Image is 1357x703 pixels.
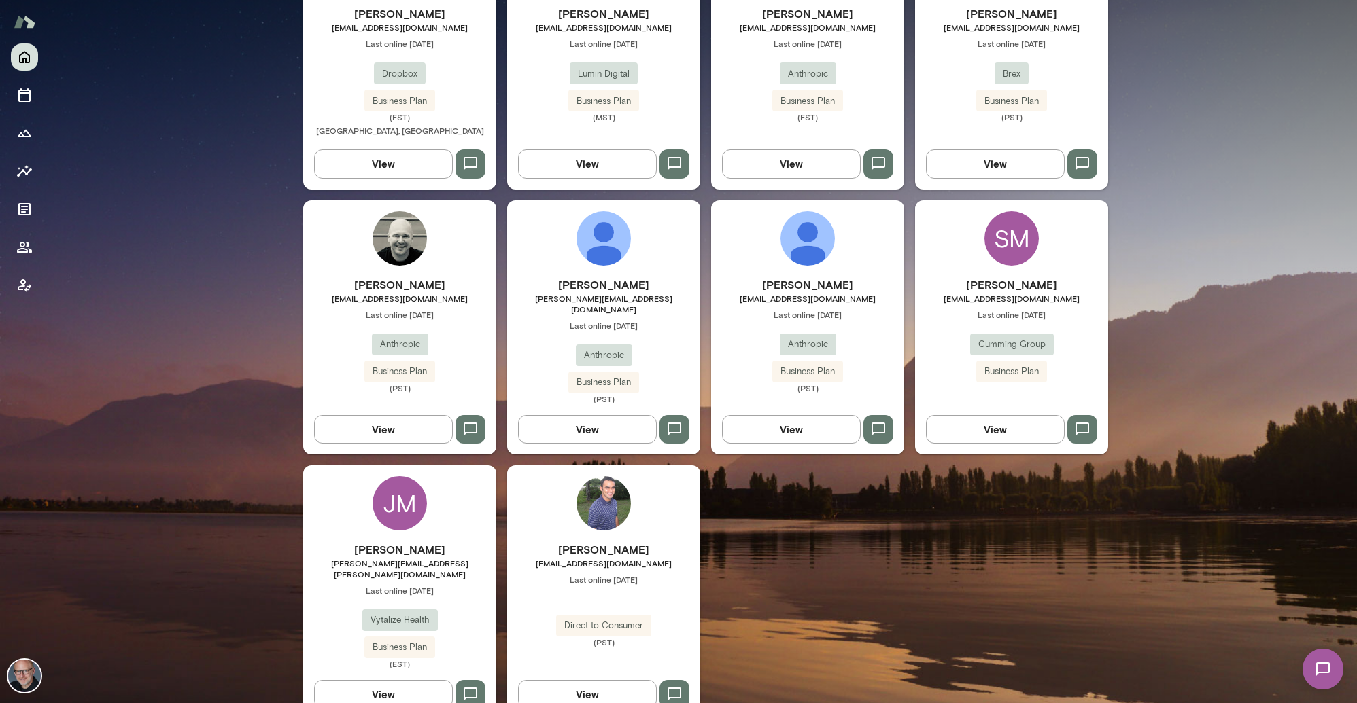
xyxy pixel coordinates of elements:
[507,5,700,22] h6: [PERSON_NAME]
[915,38,1108,49] span: Last online [DATE]
[364,365,435,378] span: Business Plan
[570,67,638,81] span: Lumin Digital
[780,338,836,351] span: Anthropic
[926,415,1065,444] button: View
[915,309,1108,320] span: Last online [DATE]
[507,38,700,49] span: Last online [DATE]
[507,558,700,569] span: [EMAIL_ADDRESS][DOMAIN_NAME]
[711,382,904,393] span: (PST)
[314,149,453,178] button: View
[303,22,496,33] span: [EMAIL_ADDRESS][DOMAIN_NAME]
[14,9,35,35] img: Mento
[303,5,496,22] h6: [PERSON_NAME]
[507,22,700,33] span: [EMAIL_ADDRESS][DOMAIN_NAME]
[722,415,861,444] button: View
[915,111,1108,122] span: (PST)
[518,415,657,444] button: View
[568,376,639,389] span: Business Plan
[303,558,496,579] span: [PERSON_NAME][EMAIL_ADDRESS][PERSON_NAME][DOMAIN_NAME]
[722,149,861,178] button: View
[976,365,1047,378] span: Business Plan
[507,636,700,647] span: (PST)
[364,94,435,108] span: Business Plan
[8,660,41,692] img: Nick Gould
[711,22,904,33] span: [EMAIL_ADDRESS][DOMAIN_NAME]
[780,211,835,266] img: Francesco Mosconi
[374,67,426,81] span: Dropbox
[915,293,1108,304] span: [EMAIL_ADDRESS][DOMAIN_NAME]
[362,613,438,627] span: Vytalize Health
[507,574,700,585] span: Last online [DATE]
[772,365,843,378] span: Business Plan
[577,476,631,530] img: Krishna Bhat
[711,111,904,122] span: (EST)
[11,196,38,223] button: Documents
[507,293,700,314] span: [PERSON_NAME][EMAIL_ADDRESS][DOMAIN_NAME]
[507,541,700,558] h6: [PERSON_NAME]
[926,149,1065,178] button: View
[984,211,1039,266] div: SM
[577,211,631,266] img: Michael Sellitto
[303,276,496,293] h6: [PERSON_NAME]
[711,38,904,49] span: Last online [DATE]
[372,338,428,351] span: Anthropic
[303,309,496,320] span: Last online [DATE]
[711,276,904,293] h6: [PERSON_NAME]
[576,348,632,362] span: Anthropic
[364,641,435,654] span: Business Plan
[772,94,843,108] span: Business Plan
[303,585,496,596] span: Last online [DATE]
[915,276,1108,293] h6: [PERSON_NAME]
[11,158,38,185] button: Insights
[303,38,496,49] span: Last online [DATE]
[303,293,496,304] span: [EMAIL_ADDRESS][DOMAIN_NAME]
[303,541,496,558] h6: [PERSON_NAME]
[556,619,651,632] span: Direct to Consumer
[507,276,700,293] h6: [PERSON_NAME]
[915,22,1108,33] span: [EMAIL_ADDRESS][DOMAIN_NAME]
[11,272,38,299] button: Client app
[518,149,657,178] button: View
[507,111,700,122] span: (MST)
[568,94,639,108] span: Business Plan
[373,211,427,266] img: Ryan Bergauer
[314,415,453,444] button: View
[915,5,1108,22] h6: [PERSON_NAME]
[970,338,1054,351] span: Cumming Group
[507,393,700,404] span: (PST)
[303,382,496,393] span: (PST)
[11,82,38,109] button: Sessions
[11,234,38,261] button: Members
[11,43,38,71] button: Home
[303,658,496,669] span: (EST)
[316,126,484,135] span: [GEOGRAPHIC_DATA], [GEOGRAPHIC_DATA]
[373,476,427,530] div: JM
[507,320,700,331] span: Last online [DATE]
[780,67,836,81] span: Anthropic
[11,120,38,147] button: Growth Plan
[711,5,904,22] h6: [PERSON_NAME]
[711,293,904,304] span: [EMAIL_ADDRESS][DOMAIN_NAME]
[995,67,1029,81] span: Brex
[303,111,496,122] span: (EST)
[976,94,1047,108] span: Business Plan
[711,309,904,320] span: Last online [DATE]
